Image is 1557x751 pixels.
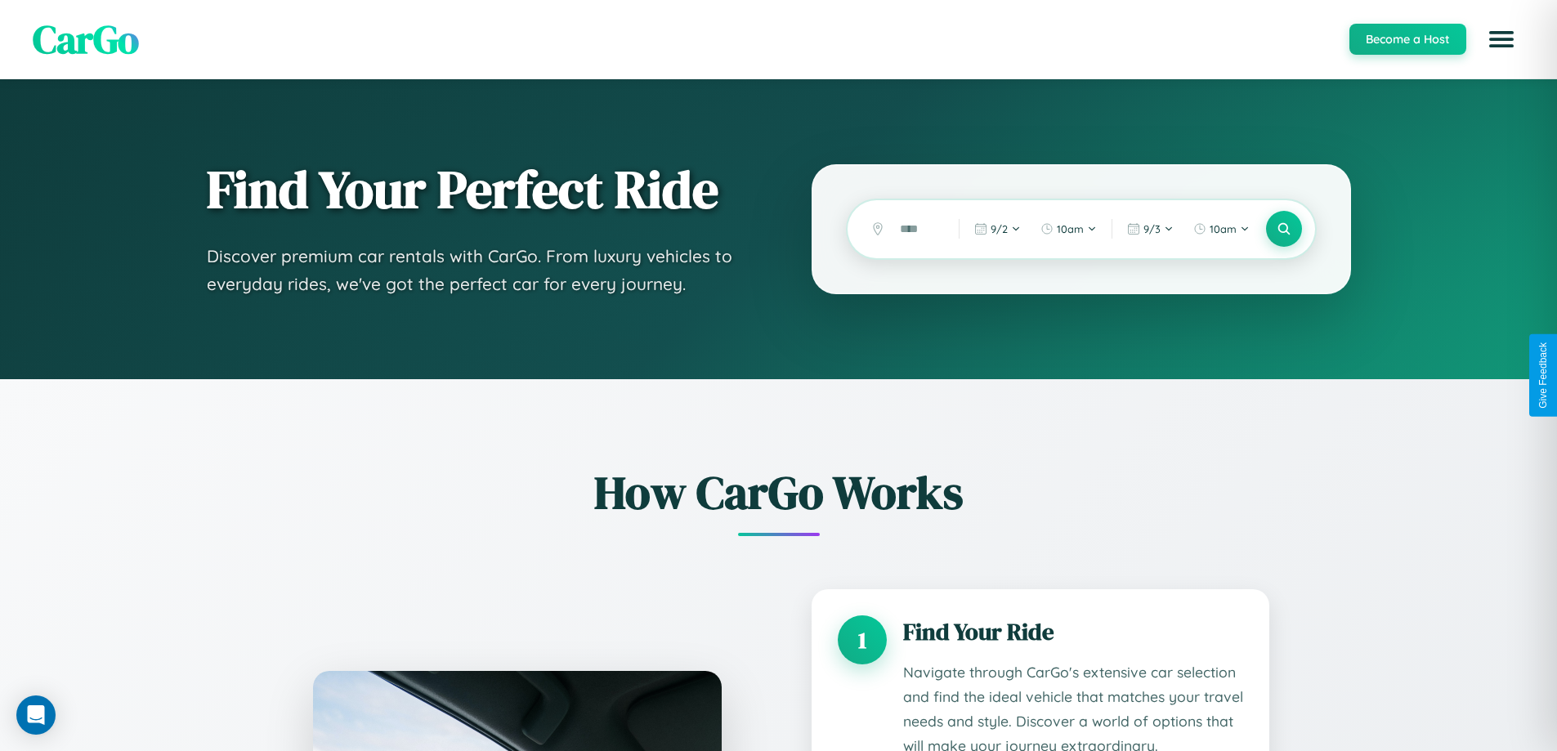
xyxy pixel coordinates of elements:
button: Open menu [1479,16,1524,62]
span: CarGo [33,12,139,66]
h1: Find Your Perfect Ride [207,161,746,218]
span: 10am [1057,222,1084,235]
button: 9/2 [966,216,1029,242]
span: 9 / 3 [1143,222,1161,235]
button: 9/3 [1119,216,1182,242]
h2: How CarGo Works [289,461,1269,524]
div: 1 [838,615,887,664]
p: Discover premium car rentals with CarGo. From luxury vehicles to everyday rides, we've got the pe... [207,243,746,297]
div: Open Intercom Messenger [16,695,56,735]
button: Become a Host [1349,24,1466,55]
span: 9 / 2 [991,222,1008,235]
span: 10am [1210,222,1237,235]
h3: Find Your Ride [903,615,1243,648]
button: 10am [1185,216,1258,242]
button: 10am [1032,216,1105,242]
div: Give Feedback [1537,342,1549,409]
